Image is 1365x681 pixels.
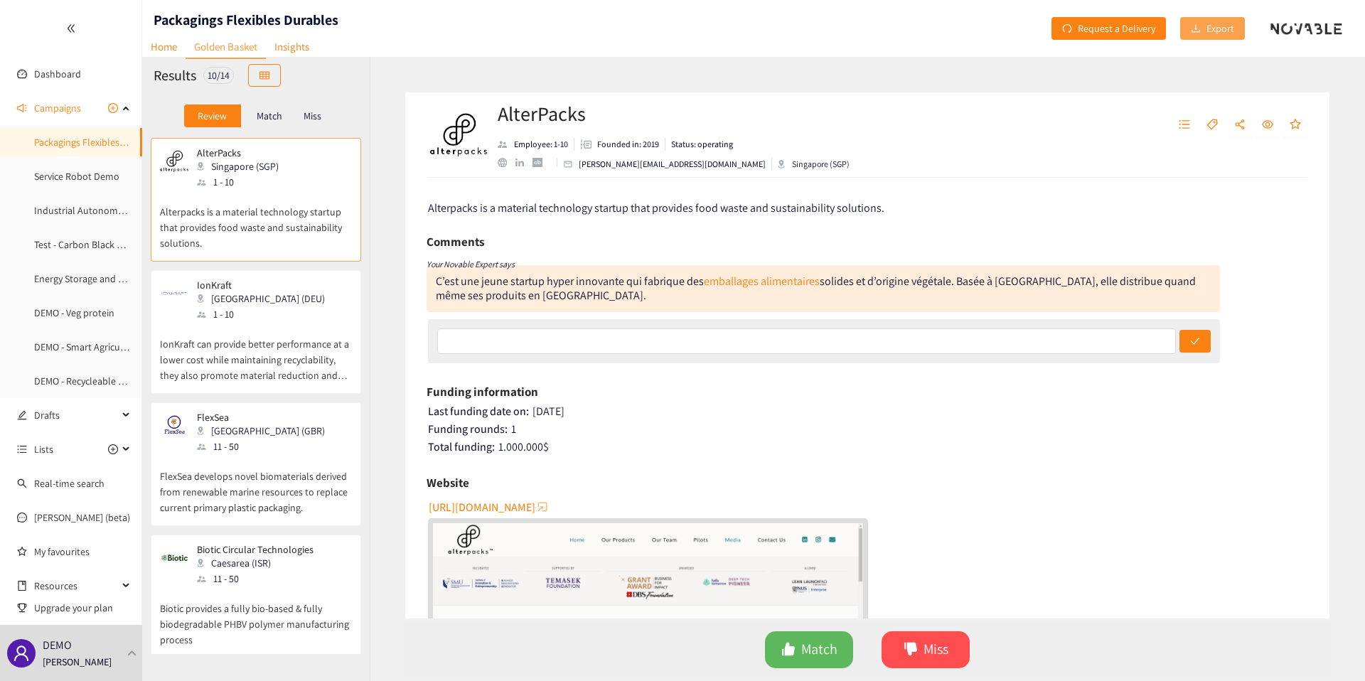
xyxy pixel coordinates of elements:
span: Last funding date on: [428,404,529,419]
span: plus-circle [108,444,118,454]
p: [PERSON_NAME][EMAIL_ADDRESS][DOMAIN_NAME] [579,158,766,171]
p: AlterPacks [197,147,279,159]
div: C’est une jeune startup hyper innovante qui fabrique des solides et d’origine végétale. Basée à [... [436,274,1196,303]
span: plus-circle [108,103,118,113]
span: Resources [34,572,118,600]
div: [DATE] [428,404,1309,419]
span: Drafts [34,401,118,429]
span: dislike [904,642,918,658]
img: Snapshot of the company's website [160,412,188,440]
i: Your Novable Expert says [427,259,515,269]
button: star [1283,114,1308,136]
p: DEMO [43,636,72,654]
p: FlexSea develops novel biomaterials derived from renewable marine resources to replace current pr... [160,454,352,515]
h6: Website [427,472,469,493]
p: Review [198,110,227,122]
p: Founded in: 2019 [597,138,659,151]
h2: AlterPacks [498,100,850,128]
li: Employees [498,138,574,151]
button: check [1179,330,1211,353]
a: Dashboard [34,68,81,80]
img: Snapshot of the company's website [160,279,188,308]
button: table [248,64,281,87]
span: Miss [924,638,948,660]
a: Real-time search [34,477,105,490]
a: Service Robot Demo [34,170,119,183]
div: Singapore (SGP) [197,159,287,174]
span: edit [17,410,27,420]
img: Snapshot of the company's website [160,544,188,572]
button: unordered-list [1172,114,1197,136]
span: Total funding: [428,439,495,454]
span: user [13,645,30,662]
span: [URL][DOMAIN_NAME] [429,498,535,516]
p: FlexSea [197,412,325,423]
a: linkedin [515,159,532,167]
div: [GEOGRAPHIC_DATA] (DEU) [197,291,333,306]
a: Energy Storage and Flexibility [34,272,158,285]
button: eye [1255,114,1280,136]
button: redoRequest a Delivery [1051,17,1166,40]
div: Caesarea (ISR) [197,555,322,571]
div: 1 [428,422,1309,436]
a: emballages alimentaires [704,274,820,289]
span: book [17,581,27,591]
p: IonKraft can provide better performance at a lower cost while maintaining recyclability, they als... [160,322,352,383]
span: Upgrade your plan [34,594,131,622]
span: Lists [34,435,53,463]
span: Export [1206,21,1234,36]
div: 11 - 50 [197,439,333,454]
a: Insights [266,36,318,58]
a: Home [142,36,186,58]
iframe: Chat Widget [1294,613,1365,681]
span: star [1290,119,1301,132]
button: dislikeMiss [882,631,970,668]
div: 1 - 10 [197,174,287,190]
div: Singapore (SGP) [778,158,850,171]
span: sound [17,103,27,113]
div: 1.000.000 $ [428,440,1309,454]
div: [GEOGRAPHIC_DATA] (GBR) [197,423,333,439]
span: Alterpacks is a material technology startup that provides food waste and sustainability solutions. [428,200,884,215]
span: unordered-list [17,444,27,454]
a: Packagings Flexibles Durables [34,136,160,149]
button: share-alt [1227,114,1253,136]
p: Match [257,110,282,122]
p: Biotic Circular Technologies [197,544,314,555]
button: likeMatch [765,631,853,668]
div: 10 / 14 [203,67,234,84]
a: DEMO - Veg protein [34,306,114,319]
a: Industrial Autonomous Guided Vehicles [34,204,203,217]
span: Campaigns [34,94,81,122]
span: unordered-list [1179,119,1190,132]
img: Snapshot of the company's website [160,147,188,176]
p: Status: operating [671,138,733,151]
span: check [1190,336,1200,348]
h6: Funding information [427,381,538,402]
p: Biotic provides a fully bio-based & fully biodegradable PHBV polymer manufacturing process [160,586,352,648]
span: tag [1206,119,1218,132]
span: eye [1262,119,1273,132]
button: tag [1199,114,1225,136]
a: crunchbase [532,158,550,167]
p: Miss [304,110,321,122]
h2: Results [154,65,196,85]
img: Company Logo [430,107,487,163]
span: like [781,642,796,658]
div: 11 - 50 [197,571,322,586]
span: redo [1062,23,1072,35]
span: Request a Delivery [1078,21,1155,36]
p: Employee: 1-10 [514,138,568,151]
h1: Packagings Flexibles Durables [154,10,338,30]
li: Status [665,138,733,151]
a: My favourites [34,537,131,566]
button: downloadExport [1180,17,1245,40]
span: trophy [17,603,27,613]
a: Test - Carbon Black Concrete [34,238,155,251]
h6: Comments [427,231,484,252]
a: DEMO - Smart Agriculture [34,340,141,353]
span: Funding rounds: [428,422,508,436]
a: Golden Basket [186,36,266,59]
a: website [498,158,515,167]
div: 1 - 10 [197,306,333,322]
